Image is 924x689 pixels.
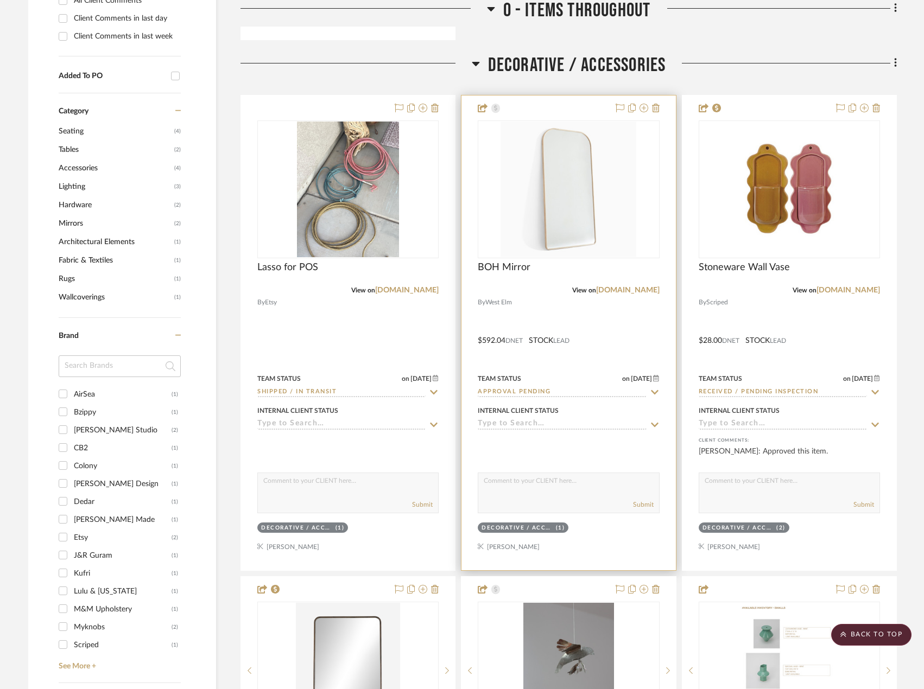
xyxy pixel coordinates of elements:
span: (1) [174,233,181,251]
div: Kufri [74,565,172,582]
div: (1) [172,636,178,654]
div: CB2 [74,439,172,457]
span: (4) [174,123,181,140]
div: (1) [172,457,178,475]
div: (1) [172,511,178,528]
span: Rugs [59,270,172,288]
div: Dedar [74,493,172,511]
div: (2) [172,529,178,546]
a: [DOMAIN_NAME] [596,286,660,294]
span: Architectural Elements [59,233,172,251]
span: Stoneware Wall Vase [699,261,790,273]
img: Stoneware Wall Vase [725,122,853,257]
span: [DATE] [851,375,874,382]
button: Submit [412,500,433,509]
div: (1) [172,493,178,511]
span: Wallcoverings [59,288,172,307]
div: Client Comments in last week [74,28,178,45]
span: By [257,297,265,308]
div: 0 [699,121,879,258]
span: View on [793,287,817,294]
div: (1) [172,439,178,457]
div: (1) [556,524,565,532]
div: Internal Client Status [257,406,338,416]
span: Etsy [265,297,277,308]
div: Added To PO [59,72,166,81]
span: BOH Mirror [478,261,530,273]
scroll-to-top-button: BACK TO TOP [831,624,912,646]
div: AirSea [74,386,172,403]
span: West Elm [485,297,512,308]
span: (2) [174,196,181,214]
div: Decorative / Accessories [703,524,774,532]
span: Accessories [59,159,172,177]
div: [PERSON_NAME] Studio [74,422,172,439]
span: Lighting [59,177,172,196]
img: Lasso for POS [297,122,399,257]
div: (1) [172,547,178,564]
div: (1) [172,601,178,618]
input: Type to Search… [257,419,426,430]
div: (1) [172,475,178,493]
span: By [478,297,485,308]
span: Decorative / Accessories [488,54,666,77]
div: (1) [336,524,345,532]
span: (4) [174,160,181,177]
span: Category [59,107,88,116]
div: Myknobs [74,618,172,636]
span: on [402,375,409,382]
span: Scriped [706,297,728,308]
span: Mirrors [59,214,172,233]
span: Seating [59,122,172,141]
button: Submit [853,500,874,509]
div: Decorative / Accessories [261,524,333,532]
span: Hardware [59,196,172,214]
input: Type to Search… [257,387,426,398]
span: View on [351,287,375,294]
a: [DOMAIN_NAME] [375,286,439,294]
div: (1) [172,404,178,421]
div: Client Comments in last day [74,10,178,27]
div: (1) [172,583,178,600]
div: (1) [172,565,178,582]
div: [PERSON_NAME] Design [74,475,172,493]
span: Fabric & Textiles [59,251,172,270]
span: (3) [174,178,181,195]
div: Team Status [699,374,742,384]
input: Type to Search… [699,419,867,430]
div: [PERSON_NAME]: Approved this item. [699,446,880,468]
span: (1) [174,289,181,306]
div: Decorative / Accessories [482,524,553,532]
img: BOH Mirror [501,122,636,257]
div: J&R Guram [74,547,172,564]
div: Scriped [74,636,172,654]
a: See More + [56,654,181,671]
button: Submit [633,500,654,509]
span: on [843,375,851,382]
div: Internal Client Status [478,406,559,416]
div: Etsy [74,529,172,546]
input: Type to Search… [478,387,646,398]
span: [DATE] [409,375,433,382]
div: (2) [172,422,178,439]
div: [PERSON_NAME] Made [74,511,172,528]
div: Internal Client Status [699,406,780,416]
span: on [622,375,630,382]
span: View on [572,287,596,294]
span: Brand [59,332,79,340]
span: Lasso for POS [257,261,318,273]
div: Team Status [478,374,521,384]
div: Colony [74,457,172,475]
input: Search Brands [59,355,181,377]
div: Bzippy [74,404,172,421]
span: Tables [59,141,172,159]
span: (2) [174,215,181,232]
a: [DOMAIN_NAME] [817,286,880,294]
span: By [699,297,706,308]
span: (1) [174,270,181,288]
div: Team Status [257,374,301,384]
span: (2) [174,141,181,158]
span: (1) [174,252,181,269]
div: (1) [172,386,178,403]
input: Type to Search… [699,387,867,398]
